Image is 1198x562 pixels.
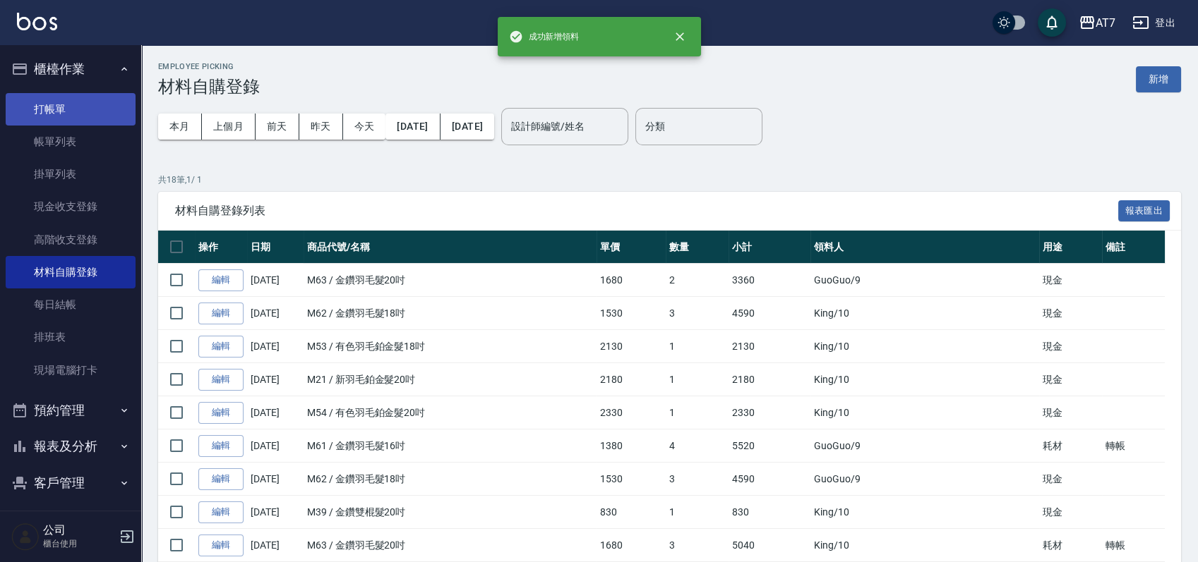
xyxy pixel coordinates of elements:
[6,190,136,223] a: 現金收支登錄
[597,330,666,363] td: 2130
[729,429,811,463] td: 5520
[729,529,811,562] td: 5040
[666,496,729,529] td: 1
[6,465,136,501] button: 客戶管理
[810,231,1039,264] th: 領料人
[597,496,666,529] td: 830
[1118,200,1170,222] button: 報表匯出
[729,297,811,330] td: 4590
[597,231,666,264] th: 單價
[43,523,115,537] h5: 公司
[729,463,811,496] td: 4590
[6,224,136,256] a: 高階收支登錄
[304,231,597,264] th: 商品代號/名稱
[304,297,597,330] td: M62 / 金鑽羽毛髮18吋
[1039,264,1102,297] td: 現金
[247,363,304,396] td: [DATE]
[1136,66,1181,92] button: 新增
[43,537,115,550] p: 櫃台使用
[304,330,597,363] td: M53 / 有色羽毛鉑金髮18吋
[17,13,57,30] img: Logo
[597,264,666,297] td: 1680
[1039,297,1102,330] td: 現金
[729,231,811,264] th: 小計
[1102,429,1165,463] td: 轉帳
[729,330,811,363] td: 2130
[666,363,729,396] td: 1
[304,396,597,429] td: M54 / 有色羽毛鉑金髮20吋
[666,529,729,562] td: 3
[1118,203,1170,216] a: 報表匯出
[6,428,136,465] button: 報表及分析
[6,354,136,386] a: 現場電腦打卡
[810,363,1039,396] td: King /10
[198,402,244,424] a: 編輯
[195,231,247,264] th: 操作
[1039,363,1102,396] td: 現金
[597,463,666,496] td: 1530
[6,288,136,321] a: 每日結帳
[198,435,244,457] a: 編輯
[509,30,580,44] span: 成功新增領料
[1136,72,1181,85] a: 新增
[6,51,136,87] button: 櫃檯作業
[1039,429,1102,463] td: 耗材
[247,429,304,463] td: [DATE]
[810,463,1039,496] td: GuoGuo /9
[198,468,244,490] a: 編輯
[304,496,597,529] td: M39 / 金鑽雙棍髮20吋
[597,363,666,396] td: 2180
[198,501,244,523] a: 編輯
[158,114,202,140] button: 本月
[247,463,304,496] td: [DATE]
[256,114,299,140] button: 前天
[304,264,597,297] td: M63 / 金鑽羽毛髮20吋
[198,336,244,358] a: 編輯
[1039,330,1102,363] td: 現金
[810,529,1039,562] td: King /10
[729,363,811,396] td: 2180
[810,297,1039,330] td: King /10
[441,114,494,140] button: [DATE]
[666,231,729,264] th: 數量
[1102,529,1165,562] td: 轉帳
[299,114,343,140] button: 昨天
[1039,529,1102,562] td: 耗材
[247,529,304,562] td: [DATE]
[810,496,1039,529] td: King /10
[198,534,244,556] a: 編輯
[6,256,136,288] a: 材料自購登錄
[198,269,244,291] a: 編輯
[1039,396,1102,429] td: 現金
[810,429,1039,463] td: GuoGuo /9
[304,363,597,396] td: M21 / 新羽毛鉑金髮20吋
[1039,496,1102,529] td: 現金
[666,429,729,463] td: 4
[1102,231,1165,264] th: 備註
[597,429,666,463] td: 1380
[810,264,1039,297] td: GuoGuo /9
[6,126,136,158] a: 帳單列表
[1073,8,1121,37] button: AT7
[1039,463,1102,496] td: 現金
[664,21,695,52] button: close
[343,114,386,140] button: 今天
[158,62,260,71] h2: Employee Picking
[810,330,1039,363] td: King /10
[6,93,136,126] a: 打帳單
[304,463,597,496] td: M62 / 金鑽羽毛髮18吋
[729,264,811,297] td: 3360
[247,297,304,330] td: [DATE]
[666,463,729,496] td: 3
[247,231,304,264] th: 日期
[1039,231,1102,264] th: 用途
[6,321,136,353] a: 排班表
[666,264,729,297] td: 2
[198,303,244,324] a: 編輯
[666,330,729,363] td: 1
[1038,8,1066,37] button: save
[158,77,260,97] h3: 材料自購登錄
[202,114,256,140] button: 上個月
[1096,14,1115,32] div: AT7
[6,158,136,190] a: 掛單列表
